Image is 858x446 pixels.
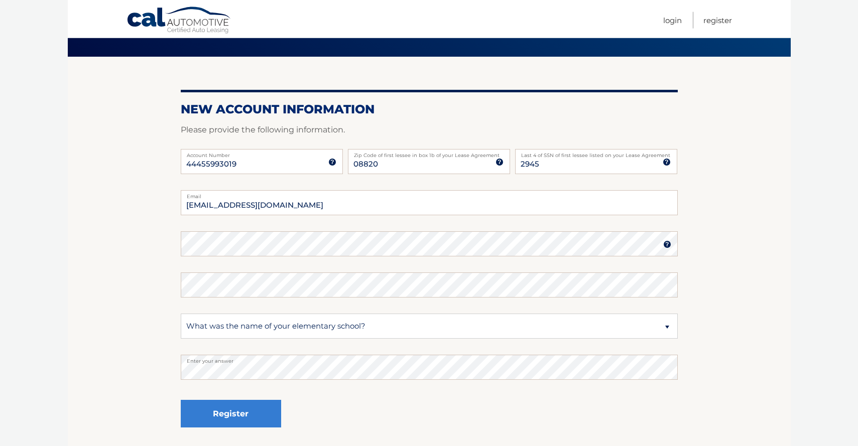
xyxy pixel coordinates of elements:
button: Register [181,400,281,427]
label: Zip Code of first lessee in box 1b of your Lease Agreement [348,149,510,157]
label: Account Number [181,149,343,157]
p: Please provide the following information. [181,123,678,137]
label: Last 4 of SSN of first lessee listed on your Lease Agreement [515,149,677,157]
label: Enter your answer [181,355,678,363]
a: Login [663,12,682,29]
a: Cal Automotive [127,7,232,36]
input: SSN or EIN (last 4 digits only) [515,149,677,174]
a: Register [703,12,732,29]
img: tooltip.svg [496,158,504,166]
img: tooltip.svg [328,158,336,166]
label: Email [181,190,678,198]
img: tooltip.svg [663,240,671,248]
input: Email [181,190,678,215]
h2: New Account Information [181,102,678,117]
img: tooltip.svg [663,158,671,166]
input: Zip Code [348,149,510,174]
input: Account Number [181,149,343,174]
